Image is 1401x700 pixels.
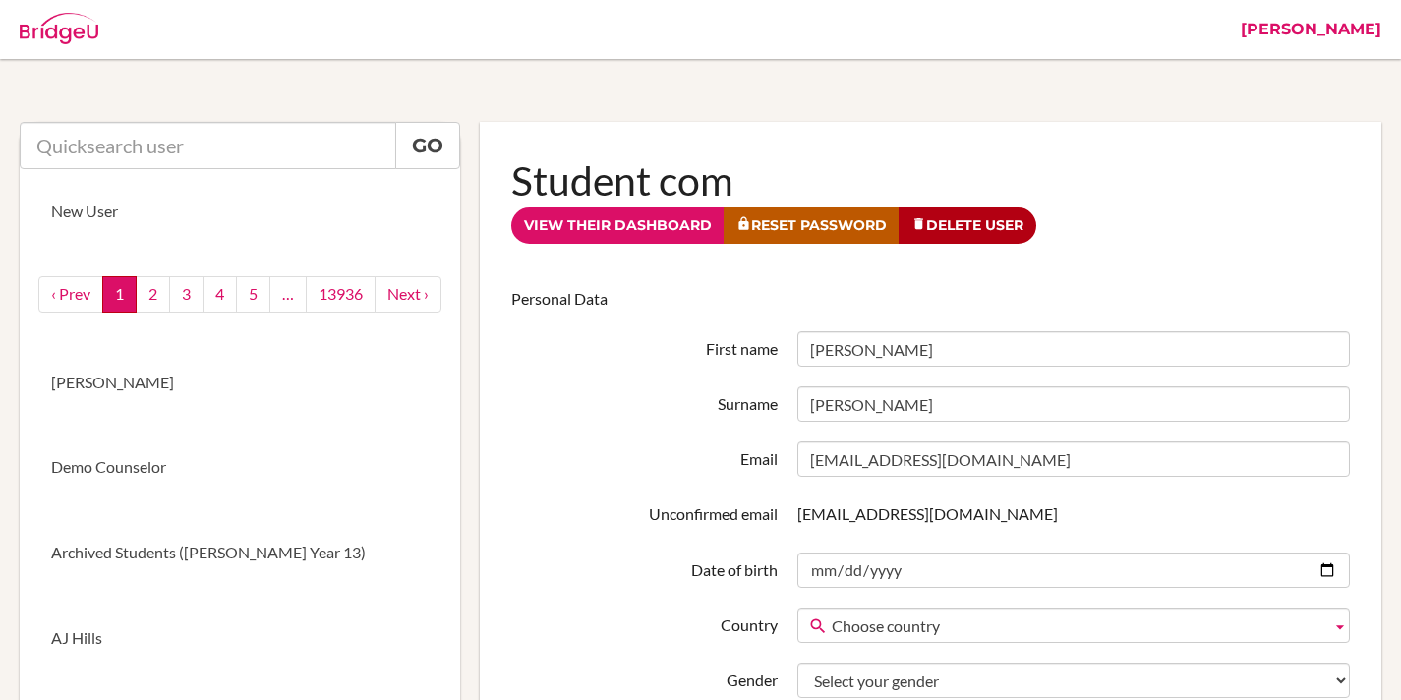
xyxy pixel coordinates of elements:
label: Country [501,608,788,637]
img: Bridge-U [20,13,98,44]
label: Date of birth [501,553,788,582]
label: Surname [501,386,788,416]
label: Gender [501,663,788,692]
a: 4 [203,276,237,313]
a: ‹ Prev [38,276,103,313]
a: 13936 [306,276,376,313]
h1: Student com [511,153,1350,207]
a: View their dashboard [511,207,725,244]
a: New User [20,169,460,255]
a: 3 [169,276,204,313]
legend: Personal Data [511,288,1350,321]
a: next [375,276,441,313]
a: [PERSON_NAME] [20,340,460,426]
input: Quicksearch user [20,122,396,169]
a: Archived Students ([PERSON_NAME] Year 13) [20,510,460,596]
a: 5 [236,276,270,313]
a: AJ Hills [20,596,460,681]
a: 2 [136,276,170,313]
a: Reset Password [724,207,900,244]
a: Go [395,122,460,169]
label: Unconfirmed email [501,496,788,526]
label: First name [501,331,788,361]
span: Choose country [832,609,1323,644]
a: Delete User [899,207,1036,244]
label: Email [501,441,788,471]
a: 1 [102,276,137,313]
a: … [269,276,307,313]
p: [EMAIL_ADDRESS][DOMAIN_NAME] [797,496,1350,533]
a: Demo Counselor [20,425,460,510]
